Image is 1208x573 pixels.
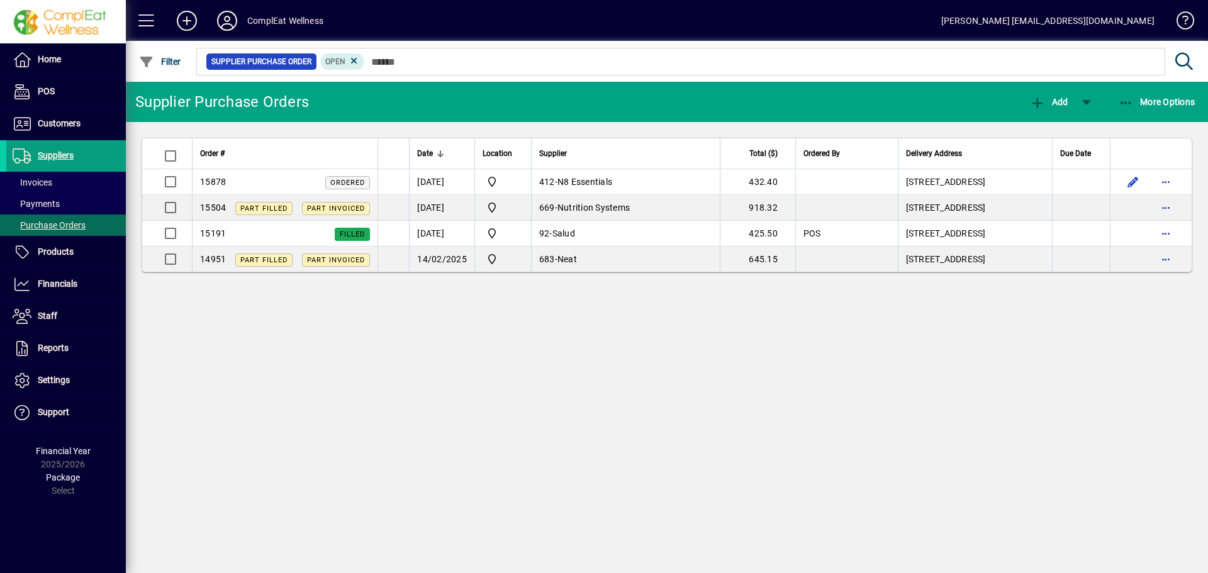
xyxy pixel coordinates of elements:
td: - [531,195,720,221]
button: More options [1156,249,1176,269]
span: Due Date [1060,147,1091,160]
button: Profile [207,9,247,32]
span: ComplEat Wellness [483,226,523,241]
span: Support [38,407,69,417]
span: Order # [200,147,225,160]
span: 683 [539,254,555,264]
td: [STREET_ADDRESS] [898,221,1052,247]
td: - [531,247,720,272]
div: Supplier Purchase Orders [135,92,309,112]
button: More Options [1116,91,1199,113]
span: Staff [38,311,57,321]
td: [STREET_ADDRESS] [898,247,1052,272]
span: Products [38,247,74,257]
button: More options [1156,197,1176,218]
button: Filter [136,50,184,73]
td: 432.40 [720,169,795,195]
a: Reports [6,333,126,364]
span: Filter [139,57,181,67]
a: Settings [6,365,126,396]
span: Salud [552,228,575,238]
a: POS [6,76,126,108]
span: ComplEat Wellness [483,252,523,267]
span: POS [38,86,55,96]
div: [PERSON_NAME] [EMAIL_ADDRESS][DOMAIN_NAME] [941,11,1155,31]
td: 14/02/2025 [409,247,474,272]
span: Part Filled [240,204,288,213]
td: 425.50 [720,221,795,247]
span: Location [483,147,512,160]
span: Home [38,54,61,64]
td: [DATE] [409,221,474,247]
span: 412 [539,177,555,187]
a: Knowledge Base [1167,3,1192,43]
mat-chip: Completion Status: Open [320,53,365,70]
span: Neat [557,254,577,264]
span: 14951 [200,254,226,264]
div: Date [417,147,467,160]
span: 15504 [200,203,226,213]
span: ComplEat Wellness [483,200,523,215]
a: Home [6,44,126,75]
span: Part Filled [240,256,288,264]
span: Filled [340,230,365,238]
span: Purchase Orders [13,220,86,230]
span: Part Invoiced [307,256,365,264]
span: Nutrition Systems [557,203,630,213]
td: - [531,221,720,247]
span: 15191 [200,228,226,238]
span: Date [417,147,433,160]
td: 918.32 [720,195,795,221]
span: Part Invoiced [307,204,365,213]
div: Total ($) [728,147,789,160]
a: Invoices [6,172,126,193]
span: Delivery Address [906,147,962,160]
div: Due Date [1060,147,1102,160]
a: Staff [6,301,126,332]
div: Supplier [539,147,712,160]
td: [STREET_ADDRESS] [898,195,1052,221]
span: 92 [539,228,550,238]
div: Order # [200,147,370,160]
span: Ordered By [803,147,840,160]
span: ComplEat Wellness [483,174,523,189]
span: Supplier Purchase Order [211,55,311,68]
button: More options [1156,223,1176,243]
span: Supplier [539,147,567,160]
button: More options [1156,172,1176,192]
span: N8 Essentials [557,177,612,187]
span: More Options [1119,97,1195,107]
span: Package [46,472,80,482]
span: Total ($) [749,147,778,160]
span: Settings [38,375,70,385]
td: 645.15 [720,247,795,272]
button: Add [167,9,207,32]
span: Financial Year [36,446,91,456]
a: Support [6,397,126,428]
td: [DATE] [409,169,474,195]
span: Financials [38,279,77,289]
td: [STREET_ADDRESS] [898,169,1052,195]
a: Financials [6,269,126,300]
span: Add [1030,97,1068,107]
a: Products [6,236,126,268]
a: Customers [6,108,126,140]
span: Payments [13,199,60,209]
span: Ordered [330,179,365,187]
span: Reports [38,343,69,353]
span: Customers [38,118,81,128]
div: ComplEat Wellness [247,11,323,31]
div: Ordered By [803,147,890,160]
div: Location [483,147,523,160]
td: [DATE] [409,195,474,221]
span: Suppliers [38,150,74,160]
button: Edit [1123,172,1143,192]
span: POS [803,228,821,238]
span: Invoices [13,177,52,187]
button: Add [1027,91,1071,113]
span: 669 [539,203,555,213]
a: Payments [6,193,126,214]
a: Purchase Orders [6,214,126,236]
td: - [531,169,720,195]
span: Open [325,57,345,66]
